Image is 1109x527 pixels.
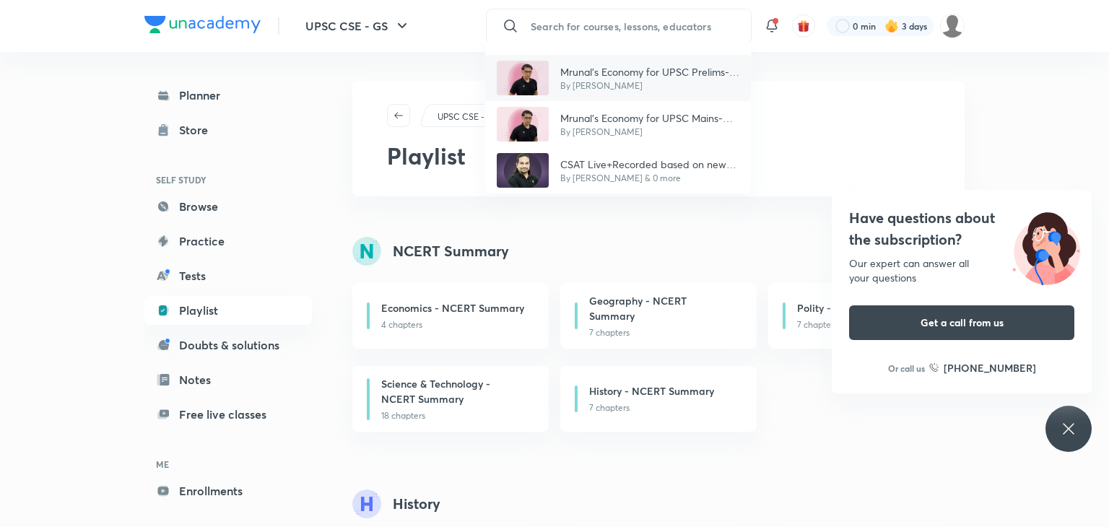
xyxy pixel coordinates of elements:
a: AvatarCSAT Live+Recorded based on new pattern by [PERSON_NAME]By [PERSON_NAME] & 0 more [485,147,751,193]
h6: [PHONE_NUMBER] [944,360,1036,375]
a: AvatarMrunal’s Economy for UPSC Mains-2025 (QEP6-Economy)By [PERSON_NAME] [485,101,751,147]
button: Get a call from us [849,305,1074,340]
a: AvatarMrunal’s Economy for UPSC Prelims-2025 (PCB13-RAFTAAR)By [PERSON_NAME] [485,55,751,101]
img: Avatar [497,107,549,141]
h4: Have questions about the subscription? [849,207,1074,251]
p: CSAT Live+Recorded based on new pattern by [PERSON_NAME] [560,157,739,172]
img: Avatar [497,153,549,188]
div: Our expert can answer all your questions [849,256,1074,285]
p: Mrunal’s Economy for UPSC Mains-2025 (QEP6-Economy) [560,110,739,126]
p: By [PERSON_NAME] & 0 more [560,172,739,185]
p: Or call us [888,362,925,375]
p: By [PERSON_NAME] [560,126,739,139]
a: [PHONE_NUMBER] [929,360,1036,375]
p: Mrunal’s Economy for UPSC Prelims-2025 (PCB13-RAFTAAR) [560,64,739,79]
img: ttu_illustration_new.svg [1001,207,1092,285]
p: By [PERSON_NAME] [560,79,739,92]
img: Avatar [497,61,549,95]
